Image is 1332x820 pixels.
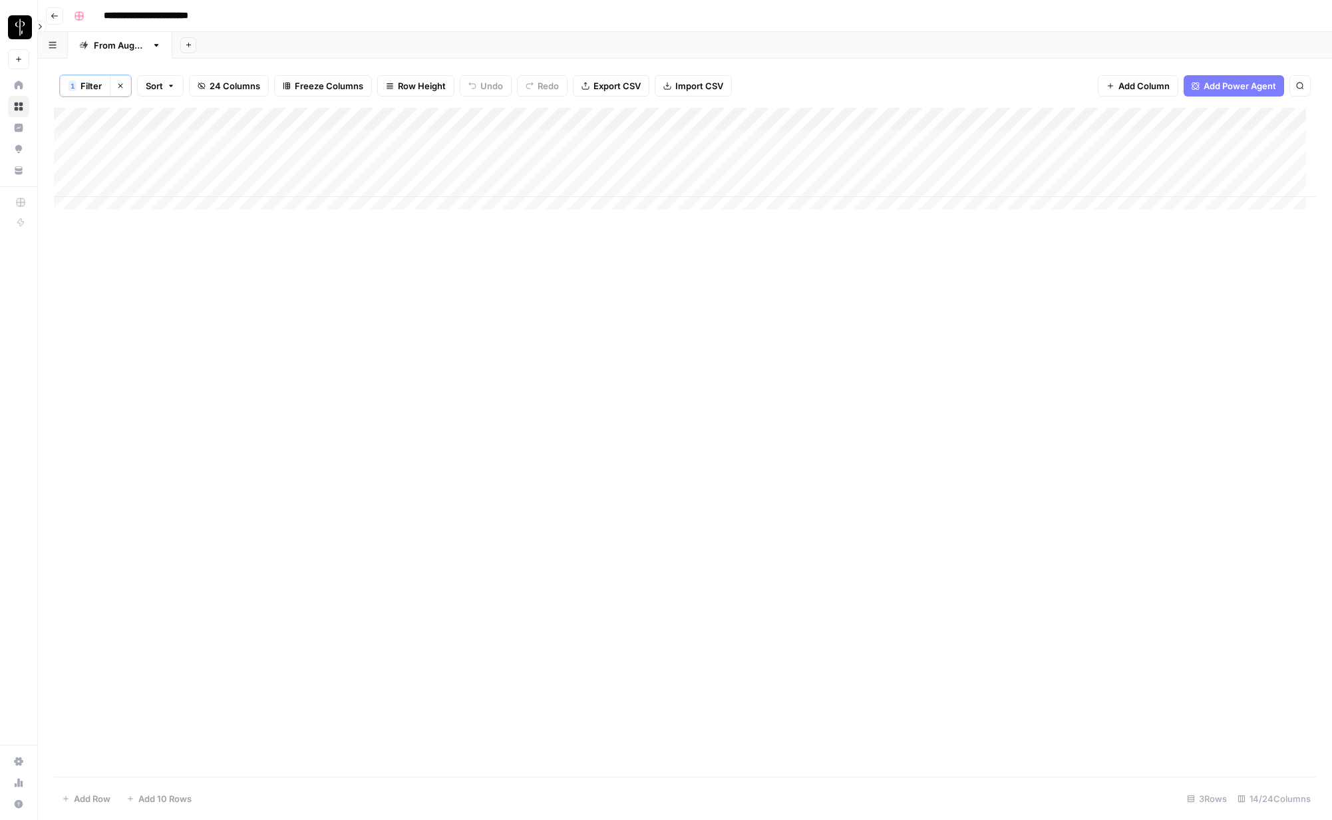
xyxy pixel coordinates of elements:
[8,75,29,96] a: Home
[480,79,503,93] span: Undo
[8,11,29,44] button: Workspace: LP Production Workloads
[573,75,649,97] button: Export CSV
[81,79,102,93] span: Filter
[1098,75,1178,97] button: Add Column
[8,96,29,117] a: Browse
[377,75,454,97] button: Row Height
[8,751,29,772] a: Settings
[655,75,732,97] button: Import CSV
[1118,79,1170,93] span: Add Column
[675,79,723,93] span: Import CSV
[1184,75,1284,97] button: Add Power Agent
[8,15,32,39] img: LP Production Workloads Logo
[8,793,29,815] button: Help + Support
[137,75,184,97] button: Sort
[1204,79,1276,93] span: Add Power Agent
[8,160,29,181] a: Your Data
[69,81,77,91] div: 1
[94,39,146,52] div: From [DATE]
[1232,788,1316,809] div: 14/24 Columns
[54,788,118,809] button: Add Row
[8,772,29,793] a: Usage
[146,79,163,93] span: Sort
[8,117,29,138] a: Insights
[1182,788,1232,809] div: 3 Rows
[138,792,192,805] span: Add 10 Rows
[274,75,372,97] button: Freeze Columns
[74,792,110,805] span: Add Row
[8,138,29,160] a: Opportunities
[118,788,200,809] button: Add 10 Rows
[538,79,559,93] span: Redo
[71,81,75,91] span: 1
[517,75,568,97] button: Redo
[460,75,512,97] button: Undo
[60,75,110,97] button: 1Filter
[593,79,641,93] span: Export CSV
[189,75,269,97] button: 24 Columns
[210,79,260,93] span: 24 Columns
[398,79,446,93] span: Row Height
[295,79,363,93] span: Freeze Columns
[68,32,172,59] a: From [DATE]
